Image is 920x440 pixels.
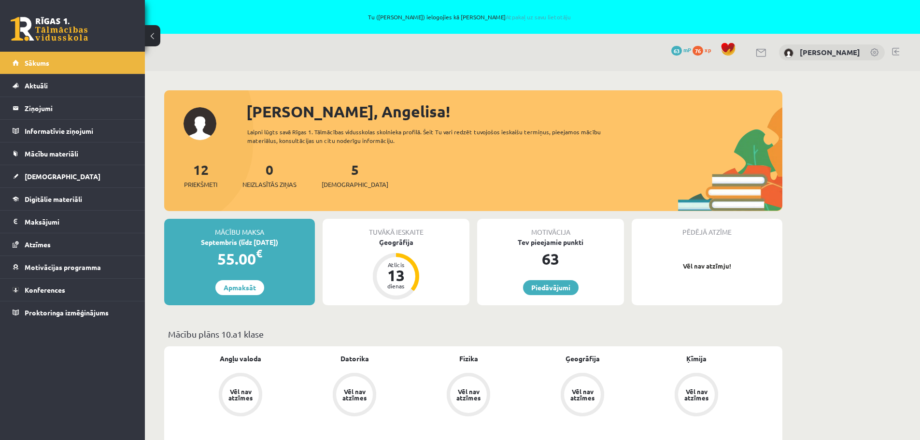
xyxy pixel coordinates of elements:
div: Vēl nav atzīmes [683,388,710,401]
div: dienas [382,283,410,289]
a: 12Priekšmeti [184,161,217,189]
a: Angļu valoda [220,354,261,364]
a: Fizika [459,354,478,364]
span: Neizlasītās ziņas [242,180,297,189]
a: Vēl nav atzīmes [297,373,411,418]
span: Sākums [25,58,49,67]
div: Ģeogrāfija [323,237,469,247]
div: Septembris (līdz [DATE]) [164,237,315,247]
img: Angelisa Kuzņecova [784,48,793,58]
div: Pēdējā atzīme [632,219,782,237]
span: Priekšmeti [184,180,217,189]
p: Mācību plāns 10.a1 klase [168,327,778,341]
a: Ķīmija [686,354,707,364]
a: Informatīvie ziņojumi [13,120,133,142]
p: Vēl nav atzīmju! [637,261,778,271]
span: [DEMOGRAPHIC_DATA] [322,180,388,189]
span: Tu ([PERSON_NAME]) ielogojies kā [PERSON_NAME] [111,14,828,20]
div: 13 [382,268,410,283]
div: Vēl nav atzīmes [569,388,596,401]
span: Motivācijas programma [25,263,101,271]
div: Mācību maksa [164,219,315,237]
a: Konferences [13,279,133,301]
a: Aktuāli [13,74,133,97]
span: Digitālie materiāli [25,195,82,203]
a: 5[DEMOGRAPHIC_DATA] [322,161,388,189]
a: Rīgas 1. Tālmācības vidusskola [11,17,88,41]
a: Motivācijas programma [13,256,133,278]
a: Digitālie materiāli [13,188,133,210]
span: xp [705,46,711,54]
legend: Informatīvie ziņojumi [25,120,133,142]
a: 76 xp [693,46,716,54]
a: Ģeogrāfija [566,354,600,364]
span: Proktoringa izmēģinājums [25,308,109,317]
a: Maksājumi [13,211,133,233]
div: Laipni lūgts savā Rīgas 1. Tālmācības vidusskolas skolnieka profilā. Šeit Tu vari redzēt tuvojošo... [247,128,618,145]
div: Tuvākā ieskaite [323,219,469,237]
span: mP [683,46,691,54]
span: [DEMOGRAPHIC_DATA] [25,172,100,181]
span: Aktuāli [25,81,48,90]
div: Vēl nav atzīmes [227,388,254,401]
a: Sākums [13,52,133,74]
a: Atzīmes [13,233,133,255]
div: Tev pieejamie punkti [477,237,624,247]
a: Ziņojumi [13,97,133,119]
div: [PERSON_NAME], Angelisa! [246,100,782,123]
span: € [256,246,262,260]
div: Atlicis [382,262,410,268]
a: Ģeogrāfija Atlicis 13 dienas [323,237,469,301]
a: Vēl nav atzīmes [411,373,525,418]
a: Datorika [340,354,369,364]
a: [DEMOGRAPHIC_DATA] [13,165,133,187]
a: [PERSON_NAME] [800,47,860,57]
span: 63 [671,46,682,56]
span: 76 [693,46,703,56]
a: Mācību materiāli [13,142,133,165]
a: 63 mP [671,46,691,54]
span: Konferences [25,285,65,294]
div: 55.00 [164,247,315,270]
div: Motivācija [477,219,624,237]
span: Mācību materiāli [25,149,78,158]
a: Piedāvājumi [523,280,579,295]
a: Atpakaļ uz savu lietotāju [506,13,571,21]
a: Vēl nav atzīmes [639,373,753,418]
span: Atzīmes [25,240,51,249]
a: Vēl nav atzīmes [184,373,297,418]
legend: Maksājumi [25,211,133,233]
a: 0Neizlasītās ziņas [242,161,297,189]
div: 63 [477,247,624,270]
div: Vēl nav atzīmes [455,388,482,401]
a: Proktoringa izmēģinājums [13,301,133,324]
legend: Ziņojumi [25,97,133,119]
div: Vēl nav atzīmes [341,388,368,401]
a: Vēl nav atzīmes [525,373,639,418]
a: Apmaksāt [215,280,264,295]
